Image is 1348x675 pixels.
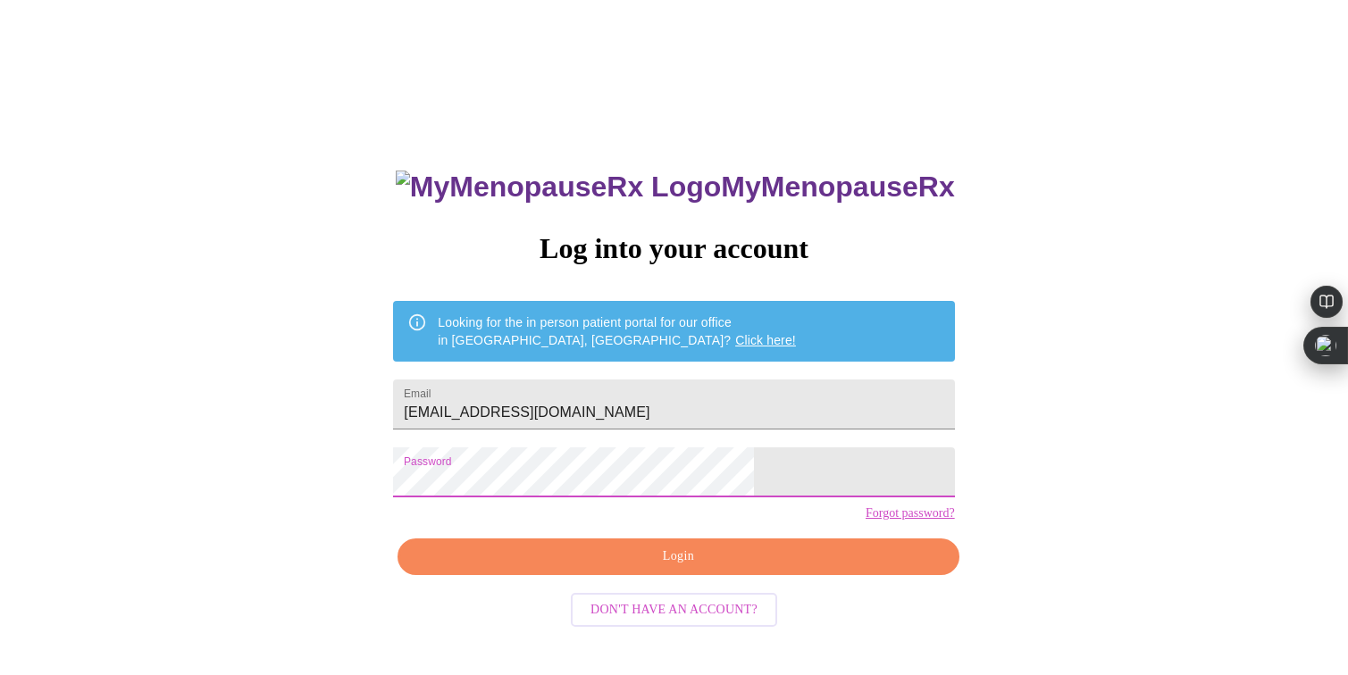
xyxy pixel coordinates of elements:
button: Don't have an account? [571,593,777,628]
a: Don't have an account? [566,601,782,616]
a: Forgot password? [866,506,955,521]
a: Click here! [735,333,796,347]
div: Looking for the in person patient portal for our office in [GEOGRAPHIC_DATA], [GEOGRAPHIC_DATA]? [438,306,796,356]
button: Login [398,538,959,575]
h3: MyMenopauseRx [396,171,955,204]
img: MyMenopauseRx Logo [396,171,721,204]
h3: Log into your account [393,232,954,265]
span: Login [418,546,938,568]
span: Don't have an account? [590,599,758,621]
